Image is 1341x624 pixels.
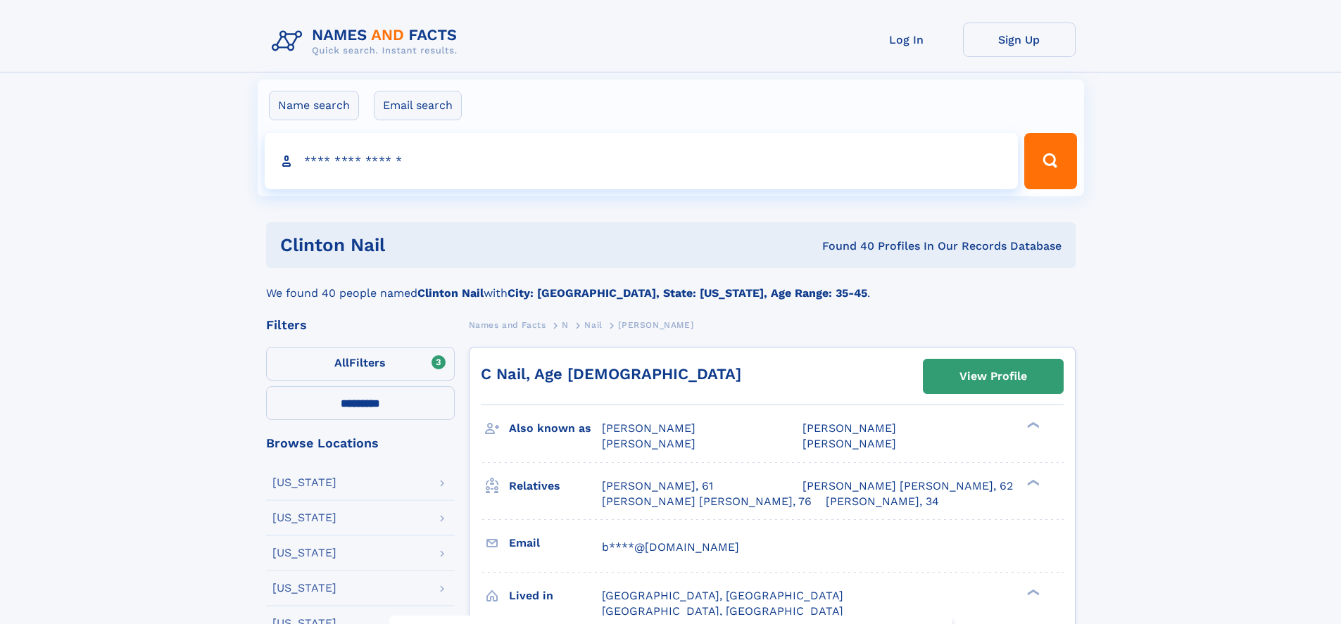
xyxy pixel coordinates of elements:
img: Logo Names and Facts [266,23,469,61]
div: [US_STATE] [272,477,336,488]
h3: Also known as [509,416,602,440]
span: [GEOGRAPHIC_DATA], [GEOGRAPHIC_DATA] [602,589,843,602]
label: Filters [266,347,455,381]
h3: Relatives [509,474,602,498]
div: ❯ [1024,587,1040,597]
span: [PERSON_NAME] [602,421,695,435]
label: Name search [269,91,359,120]
span: [PERSON_NAME] [602,437,695,450]
input: search input [265,133,1019,189]
button: Search Button [1024,133,1076,189]
div: [US_STATE] [272,582,336,594]
a: Names and Facts [469,316,546,333]
h3: Email [509,531,602,555]
span: [PERSON_NAME] [618,320,693,330]
div: Browse Locations [266,437,455,450]
span: [PERSON_NAME] [802,437,896,450]
a: View Profile [924,359,1063,393]
label: Email search [374,91,462,120]
h1: Clinton Nail [280,236,604,254]
a: N [562,316,569,333]
span: All [334,356,349,369]
span: N [562,320,569,330]
div: We found 40 people named with . [266,268,1076,302]
a: [PERSON_NAME] [PERSON_NAME], 76 [602,494,812,509]
h3: Lived in [509,584,602,608]
div: Found 40 Profiles In Our Records Database [603,238,1062,254]
a: [PERSON_NAME], 34 [826,494,939,509]
div: ❯ [1024,421,1040,430]
a: Log In [850,23,963,57]
a: Sign Up [963,23,1076,57]
span: [GEOGRAPHIC_DATA], [GEOGRAPHIC_DATA] [602,604,843,618]
a: [PERSON_NAME] [PERSON_NAME], 62 [802,478,1013,494]
span: Nail [584,320,602,330]
div: [US_STATE] [272,547,336,559]
a: C Nail, Age [DEMOGRAPHIC_DATA] [481,365,741,383]
div: [US_STATE] [272,512,336,523]
b: City: [GEOGRAPHIC_DATA], State: [US_STATE], Age Range: 35-45 [508,286,867,300]
a: Nail [584,316,602,333]
span: [PERSON_NAME] [802,421,896,435]
div: Filters [266,319,455,331]
b: Clinton Nail [417,286,484,300]
a: [PERSON_NAME], 61 [602,478,713,494]
div: View Profile [959,360,1027,393]
div: ❯ [1024,478,1040,487]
